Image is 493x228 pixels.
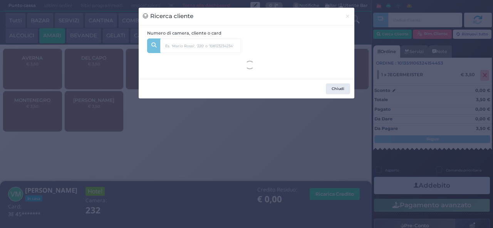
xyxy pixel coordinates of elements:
button: Chiudi [341,8,354,25]
label: Numero di camera, cliente o card [147,30,221,37]
span: × [345,12,350,20]
input: Es. 'Mario Rossi', '220' o '108123234234' [160,38,241,53]
button: Chiudi [326,83,350,94]
h3: Ricerca cliente [143,12,193,21]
